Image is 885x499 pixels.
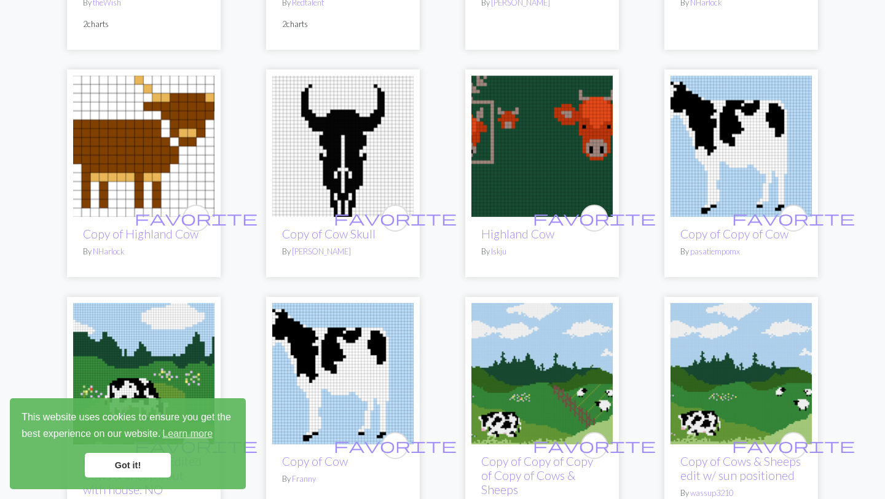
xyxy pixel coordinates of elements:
a: Copy of Cows & Sheeps edit w/ sun positioned [680,454,801,482]
img: Highland Cow [471,76,613,217]
button: favourite [183,205,210,232]
a: NHarlock [93,246,124,256]
a: Iskju [491,246,506,256]
i: favourite [533,206,656,230]
button: favourite [780,432,807,459]
div: cookieconsent [10,398,246,489]
p: By [680,246,802,257]
a: Highland Cow [481,227,554,241]
a: pasatiempomx [690,246,740,256]
a: Franny [292,474,316,484]
a: dismiss cookie message [85,453,171,477]
i: favourite [135,206,258,230]
img: Cows [471,303,613,444]
span: favorite [533,208,656,227]
p: By [680,487,802,499]
a: wassup3210 [690,488,733,498]
img: Highland Cow [73,76,214,217]
p: 2 charts [83,18,205,30]
a: Highland Cow [73,139,214,151]
a: Copy of Copy of Cow [680,227,789,241]
p: By [282,473,404,485]
img: Cow [272,303,414,444]
i: favourite [732,206,855,230]
span: favorite [533,436,656,455]
a: Cows [73,366,214,378]
img: Cow skull [272,76,414,217]
p: By [481,246,603,257]
button: favourite [581,205,608,232]
a: Cows [671,366,812,378]
img: Cow [671,76,812,217]
i: favourite [732,433,855,458]
span: favorite [135,208,258,227]
a: Cow [671,139,812,151]
img: Cows [671,303,812,444]
button: favourite [382,205,409,232]
i: favourite [533,433,656,458]
a: Copy of Highland Cow [83,227,199,241]
button: favourite [780,205,807,232]
span: favorite [334,436,457,455]
button: favourite [382,432,409,459]
span: This website uses cookies to ensure you get the best experience on our website. [22,410,234,443]
p: 2 charts [282,18,404,30]
a: Copy of Cow Skull [282,227,376,241]
a: Copy of Copy of Copy of Copy of Cows & Sheeps [481,454,593,497]
img: Cows [73,303,214,444]
span: favorite [334,208,457,227]
a: Cows [471,366,613,378]
a: [PERSON_NAME] [292,246,351,256]
span: favorite [732,208,855,227]
span: favorite [732,436,855,455]
i: favourite [334,433,457,458]
a: Cow skull [272,139,414,151]
p: By [282,246,404,257]
a: learn more about cookies [160,425,214,443]
p: By [83,246,205,257]
button: favourite [581,432,608,459]
a: Cow [272,366,414,378]
a: Highland Cow [471,139,613,151]
a: Copy of Cow [282,454,348,468]
i: favourite [334,206,457,230]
